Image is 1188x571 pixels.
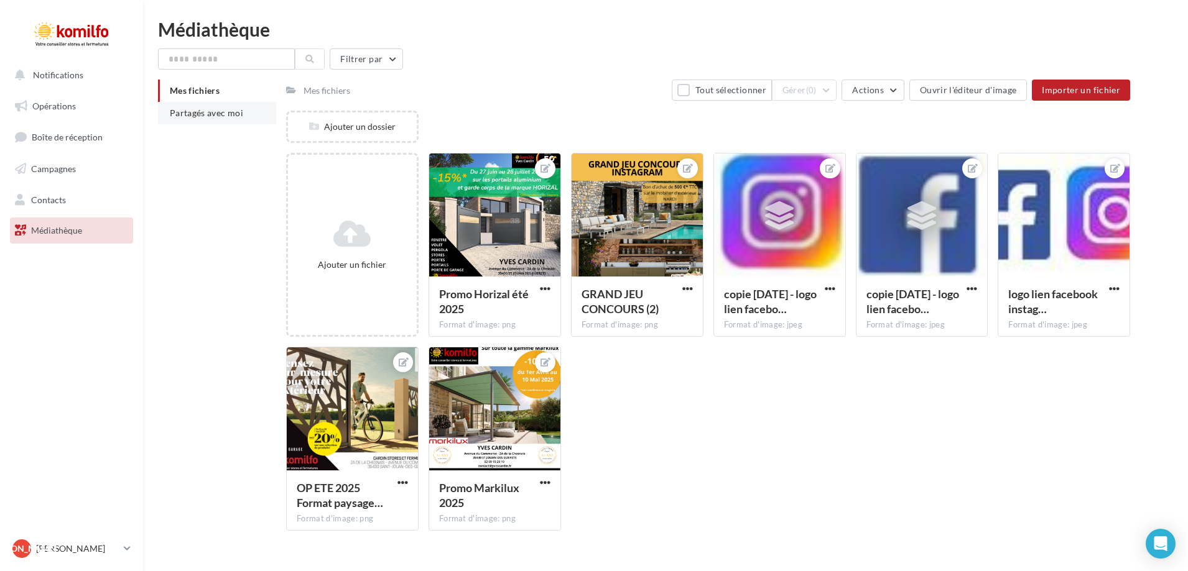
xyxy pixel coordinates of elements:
[33,70,83,80] span: Notifications
[7,93,136,119] a: Opérations
[293,258,412,271] div: Ajouter un fichier
[297,513,408,524] div: Format d'image: png
[32,132,103,142] span: Boîte de réception
[7,156,136,182] a: Campagnes
[1008,287,1098,316] span: logo lien facebook instagram
[32,101,76,111] span: Opérations
[330,48,403,70] button: Filtrer par
[304,85,350,97] div: Mes fichiers
[852,85,883,95] span: Actions
[1008,319,1120,331] div: Format d'image: jpeg
[31,163,76,174] span: Campagnes
[7,217,136,244] a: Médiathèque
[1042,85,1120,95] span: Importer un fichier
[7,62,131,88] button: Notifications
[10,537,133,560] a: [PERSON_NAME] [PERSON_NAME]
[7,187,136,213] a: Contacts
[672,80,771,101] button: Tout sélectionner
[772,80,837,101] button: Gérer(0)
[297,481,383,509] span: OP ETE 2025 Format paysage 50 ans
[439,319,550,331] div: Format d'image: png
[724,287,817,316] span: copie 02-06-2025 - logo lien facebook instagram
[842,80,904,101] button: Actions
[288,121,417,133] div: Ajouter un dossier
[1032,80,1130,101] button: Importer un fichier
[582,287,659,316] span: GRAND JEU CONCOURS (2)
[582,319,693,331] div: Format d'image: png
[909,80,1027,101] button: Ouvrir l'éditeur d'image
[31,194,66,204] span: Contacts
[36,542,119,555] p: [PERSON_NAME]
[158,20,1173,39] div: Médiathèque
[1146,529,1176,559] div: Open Intercom Messenger
[866,319,978,331] div: Format d'image: jpeg
[170,85,220,96] span: Mes fichiers
[170,107,243,118] span: Partagés avec moi
[7,124,136,150] a: Boîte de réception
[724,319,835,331] div: Format d'image: jpeg
[866,287,959,316] span: copie 02-06-2025 - logo lien facebook instagram
[31,225,82,235] span: Médiathèque
[439,481,519,509] span: Promo Markilux 2025
[439,513,550,524] div: Format d'image: png
[439,287,529,316] span: Promo Horizal été 2025
[806,85,817,95] span: (0)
